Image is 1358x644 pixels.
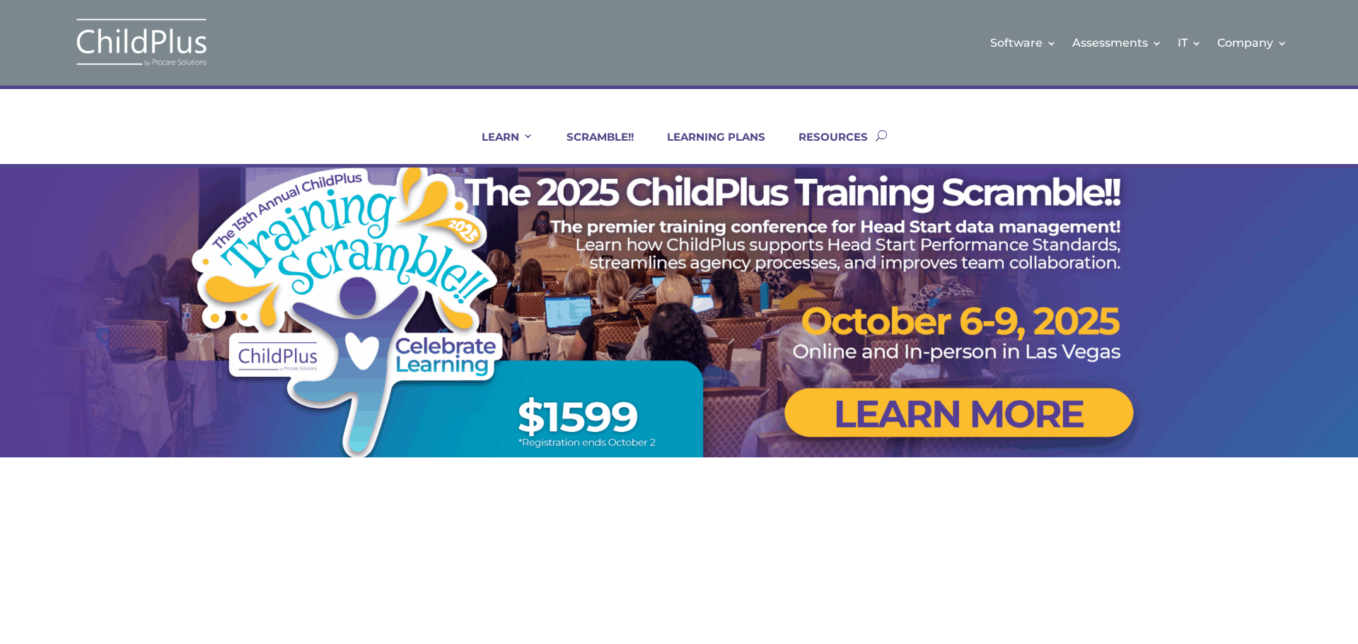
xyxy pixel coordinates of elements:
a: IT [1178,14,1202,71]
a: Software [990,14,1057,71]
a: Assessments [1072,14,1162,71]
a: LEARN [464,130,533,164]
a: SCRAMBLE!! [549,130,634,164]
a: RESOURCES [781,130,868,164]
a: LEARNING PLANS [649,130,765,164]
a: Company [1217,14,1287,71]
